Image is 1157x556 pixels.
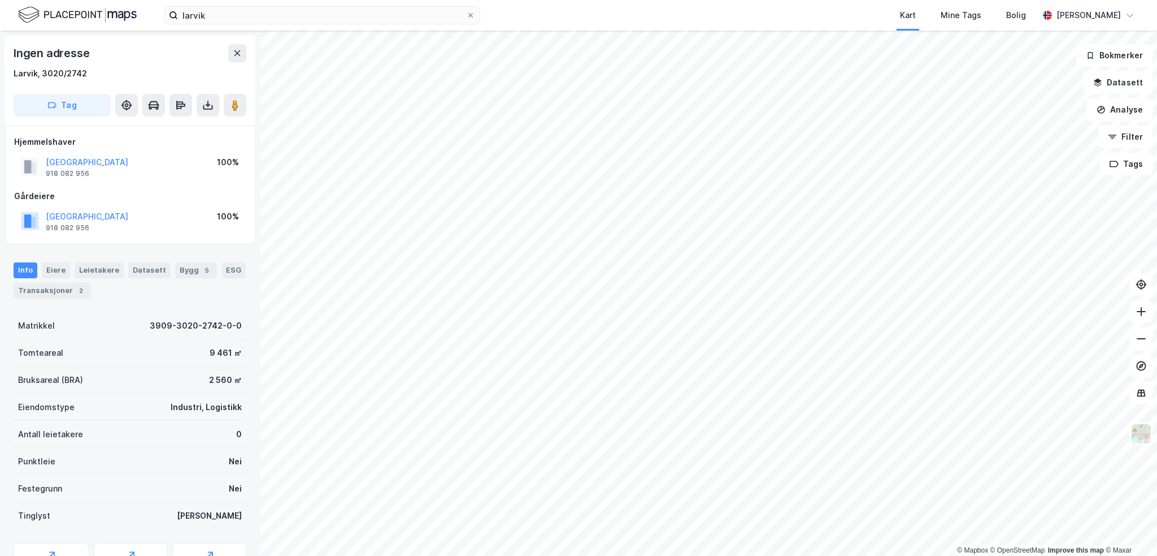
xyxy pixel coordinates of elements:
[14,189,246,203] div: Gårdeiere
[1098,126,1152,148] button: Filter
[1101,502,1157,556] div: Kontrollprogram for chat
[18,509,50,523] div: Tinglyst
[46,169,89,178] div: 918 082 956
[1076,44,1152,67] button: Bokmerker
[957,546,988,554] a: Mapbox
[221,262,246,278] div: ESG
[210,346,242,360] div: 9 461 ㎡
[1100,153,1152,175] button: Tags
[236,428,242,441] div: 0
[75,262,124,278] div: Leietakere
[990,546,1045,554] a: OpenStreetMap
[46,223,89,232] div: 918 082 956
[14,44,92,62] div: Ingen adresse
[14,135,246,149] div: Hjemmelshaver
[201,265,212,276] div: 5
[42,262,70,278] div: Eiere
[18,346,63,360] div: Tomteareal
[175,262,217,278] div: Bygg
[900,8,916,22] div: Kart
[171,400,242,414] div: Industri, Logistikk
[209,373,242,387] div: 2 560 ㎡
[1056,8,1121,22] div: [PERSON_NAME]
[18,373,83,387] div: Bruksareal (BRA)
[14,262,37,278] div: Info
[229,482,242,495] div: Nei
[150,319,242,333] div: 3909-3020-2742-0-0
[18,400,75,414] div: Eiendomstype
[229,455,242,468] div: Nei
[18,5,137,25] img: logo.f888ab2527a4732fd821a326f86c7f29.svg
[1087,98,1152,121] button: Analyse
[14,283,91,299] div: Transaksjoner
[941,8,981,22] div: Mine Tags
[1084,71,1152,94] button: Datasett
[1101,502,1157,556] iframe: Chat Widget
[1006,8,1026,22] div: Bolig
[217,156,239,169] div: 100%
[18,482,62,495] div: Festegrunn
[1130,423,1152,445] img: Z
[177,509,242,523] div: [PERSON_NAME]
[75,285,86,296] div: 2
[14,94,111,117] button: Tag
[128,262,171,278] div: Datasett
[18,428,83,441] div: Antall leietakere
[18,319,55,333] div: Matrikkel
[14,67,87,80] div: Larvik, 3020/2742
[18,455,55,468] div: Punktleie
[217,210,239,223] div: 100%
[1048,546,1104,554] a: Improve this map
[178,7,466,24] input: Søk på adresse, matrikkel, gårdeiere, leietakere eller personer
